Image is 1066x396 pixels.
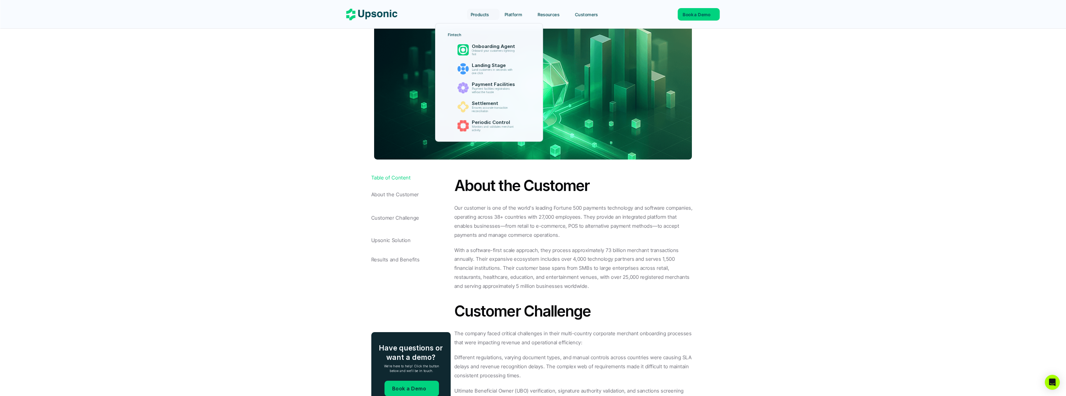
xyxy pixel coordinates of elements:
p: Results and Benefits [371,257,452,263]
p: Payment facilities registrations without the hassle [472,87,517,94]
p: Fintech [448,33,461,37]
p: The company faced critical challenges in their multi-country corporate merchant onboarding proces... [454,329,695,347]
p: Book a Demo [392,384,426,393]
p: Products [471,11,489,18]
p: Onboarding Agent [472,44,518,49]
p: Periodic Control [472,120,518,125]
h2: Customer Challenge [454,301,695,322]
a: Upsonic Solution [371,231,452,252]
a: Periodic ControlMonitors and validates merchant activity [444,117,534,135]
a: Results and Benefits [371,254,452,266]
p: Ensures accurate transaction reconciliation [472,106,517,113]
a: Customer Challenge [371,209,452,228]
p: Different regulations, varying document types, and manual controls across countries were causing ... [454,353,695,380]
p: With a software-first scale approach, they process approximately 73 billion merchant transactions... [454,246,695,291]
h2: About the Customer [454,175,695,196]
p: Customer Challenge [371,215,452,221]
p: Resources [538,11,560,18]
a: Payment FacilitiesPayment facilities registrations without the hassle [444,79,534,97]
p: Upsonic Solution [371,238,452,244]
p: below and we’ll be in touch. [384,369,439,373]
p: Customers [575,11,598,18]
a: Products [467,9,499,20]
p: want a demo? [379,353,443,362]
a: Landing StageLand customers in seconds with one click [444,60,534,78]
a: SettlementEnsures accurate transaction reconciliation [444,98,534,116]
p: Settlement [472,101,518,106]
p: Onboard your customers lightning fast [472,49,517,56]
a: Table of Content [371,175,452,181]
p: We’re here to help! Click the button [384,364,439,369]
p: Landing Stage [472,63,518,68]
a: Onboarding AgentOnboard your customers lightning fast [444,41,534,59]
p: Payment Facilities [472,82,518,87]
div: Open Intercom Messenger [1045,375,1060,390]
p: Platform [505,11,522,18]
p: Monitors and validates merchant activity [472,125,517,132]
p: Have questions or [379,344,443,353]
p: About the Customer [371,192,452,198]
a: About the Customer [371,184,452,207]
p: Our customer is one of the world's leading Fortune 500 payments technology and software companies... [454,203,695,239]
p: Land customers in seconds with one click [472,68,517,75]
p: Book a Demo [683,11,711,18]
